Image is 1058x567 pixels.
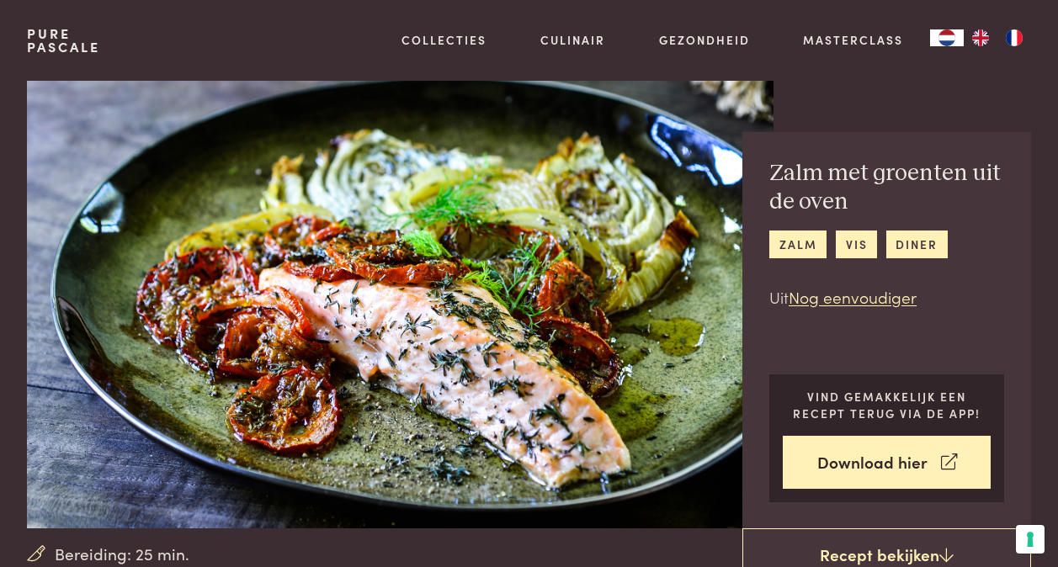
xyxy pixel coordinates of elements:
a: Download hier [783,436,991,489]
a: Masterclass [803,31,903,49]
button: Uw voorkeuren voor toestemming voor trackingtechnologieën [1016,525,1045,554]
a: Nog eenvoudiger [789,285,917,308]
a: zalm [769,231,827,258]
a: EN [964,29,997,46]
a: diner [886,231,948,258]
a: Culinair [540,31,605,49]
ul: Language list [964,29,1031,46]
p: Vind gemakkelijk een recept terug via de app! [783,388,991,422]
img: Zalm met groenten uit de oven [27,81,774,528]
a: Collecties [401,31,486,49]
span: Bereiding: 25 min. [55,542,189,566]
a: FR [997,29,1031,46]
a: vis [836,231,877,258]
a: Gezondheid [659,31,750,49]
div: Language [930,29,964,46]
a: NL [930,29,964,46]
aside: Language selected: Nederlands [930,29,1031,46]
a: PurePascale [27,27,100,54]
p: Uit [769,285,1004,310]
h2: Zalm met groenten uit de oven [769,159,1004,217]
